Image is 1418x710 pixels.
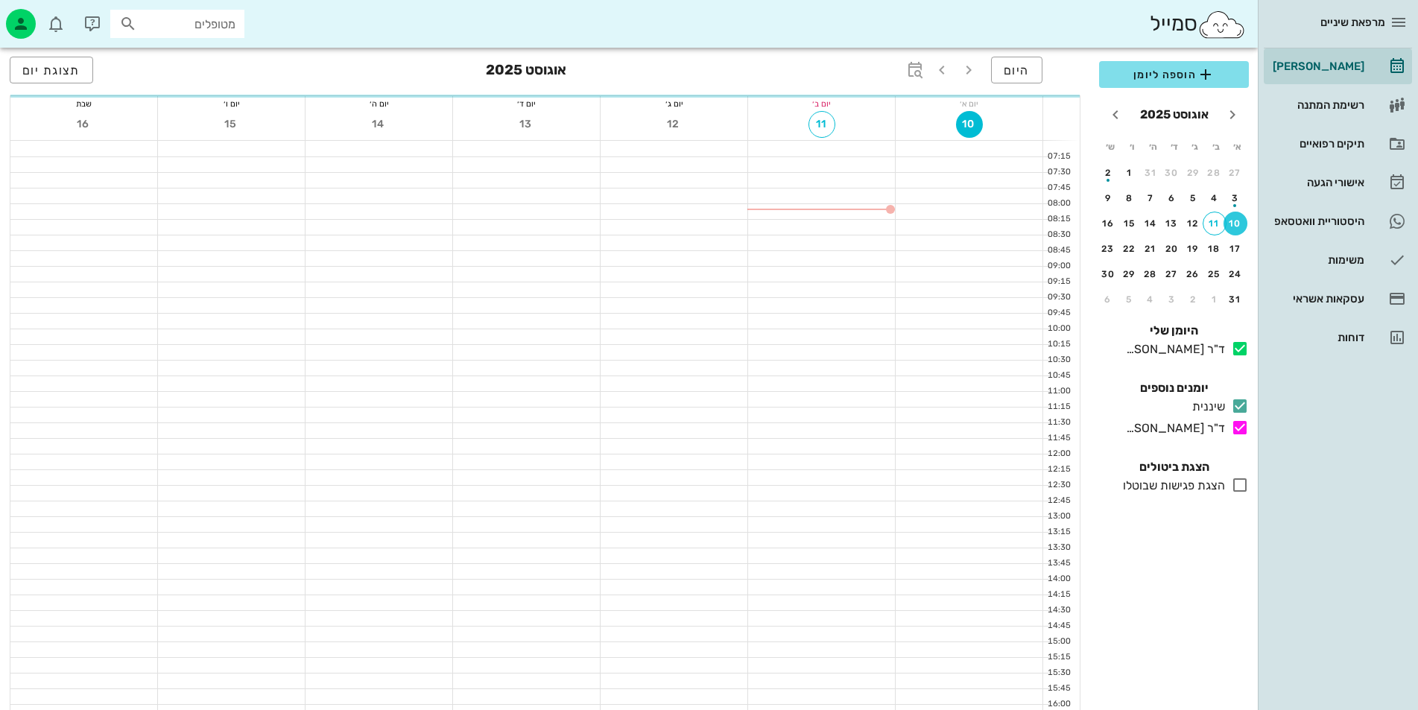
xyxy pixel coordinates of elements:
div: 30 [1096,269,1120,279]
button: 29 [1181,161,1205,185]
div: 07:45 [1043,182,1074,194]
div: 09:00 [1043,260,1074,273]
button: 23 [1096,237,1120,261]
button: היום [991,57,1042,83]
div: 12:00 [1043,448,1074,460]
button: חודש שעבר [1219,101,1246,128]
div: 29 [1118,269,1142,279]
th: ב׳ [1206,134,1226,159]
div: 8 [1118,193,1142,203]
div: 11:00 [1043,385,1074,398]
button: 2 [1096,161,1120,185]
div: 4 [1139,294,1162,305]
button: 12 [661,111,688,138]
div: 31 [1139,168,1162,178]
h4: יומנים נוספים [1099,379,1249,397]
span: היום [1004,63,1030,77]
span: 13 [513,118,540,130]
button: 5 [1118,288,1142,311]
button: 19 [1181,237,1205,261]
div: 22 [1118,244,1142,254]
div: 18 [1203,244,1226,254]
span: 12 [661,118,688,130]
span: 10 [956,118,983,130]
div: 12 [1181,218,1205,229]
a: היסטוריית וואטסאפ [1264,203,1412,239]
div: עסקאות אשראי [1270,293,1364,305]
button: 30 [1096,262,1120,286]
a: רשימת המתנה [1264,87,1412,123]
button: 3 [1160,288,1184,311]
span: תצוגת יום [22,63,80,77]
button: 27 [1224,161,1247,185]
button: 14 [1139,212,1162,235]
div: 15:00 [1043,635,1074,648]
div: 09:45 [1043,307,1074,320]
div: 20 [1160,244,1184,254]
div: 6 [1096,294,1120,305]
button: 30 [1160,161,1184,185]
div: רשימת המתנה [1270,99,1364,111]
div: 12:15 [1043,463,1074,476]
button: הוספה ליומן [1099,61,1249,88]
button: 25 [1203,262,1226,286]
button: תצוגת יום [10,57,93,83]
div: 5 [1181,193,1205,203]
div: [PERSON_NAME] [1270,60,1364,72]
button: 13 [513,111,540,138]
div: 1 [1203,294,1226,305]
div: שיננית [1186,398,1225,416]
div: 13:30 [1043,542,1074,554]
button: 6 [1160,186,1184,210]
img: SmileCloud logo [1197,10,1246,39]
button: 31 [1139,161,1162,185]
div: 17 [1224,244,1247,254]
div: 7 [1139,193,1162,203]
div: 11:30 [1043,416,1074,429]
button: 14 [366,111,393,138]
div: שבת [10,96,157,111]
div: 1 [1118,168,1142,178]
div: סמייל [1150,8,1246,40]
button: 15 [1118,212,1142,235]
div: 27 [1160,269,1184,279]
div: 14:00 [1043,573,1074,586]
button: חודש הבא [1102,101,1129,128]
div: 09:15 [1043,276,1074,288]
div: 11:15 [1043,401,1074,413]
div: 10 [1224,218,1247,229]
div: 9 [1096,193,1120,203]
span: 11 [809,118,835,130]
div: 11 [1203,218,1226,229]
div: יום ב׳ [748,96,895,111]
div: 08:30 [1043,229,1074,241]
div: 12:45 [1043,495,1074,507]
div: 11:45 [1043,432,1074,445]
button: 26 [1181,262,1205,286]
div: יום ה׳ [306,96,452,111]
div: משימות [1270,254,1364,266]
h4: היומן שלי [1099,322,1249,340]
th: ג׳ [1186,134,1205,159]
div: 14:45 [1043,620,1074,633]
div: ד"ר [PERSON_NAME] [1120,340,1225,358]
div: 13:15 [1043,526,1074,539]
button: 3 [1224,186,1247,210]
a: עסקאות אשראי [1264,281,1412,317]
span: תג [44,12,53,21]
a: [PERSON_NAME] [1264,48,1412,84]
div: דוחות [1270,332,1364,343]
h4: הצגת ביטולים [1099,458,1249,476]
div: 28 [1139,269,1162,279]
button: 15 [218,111,245,138]
button: 10 [956,111,983,138]
button: 24 [1224,262,1247,286]
div: 10:45 [1043,370,1074,382]
button: 13 [1160,212,1184,235]
a: משימות [1264,242,1412,278]
div: 4 [1203,193,1226,203]
button: 11 [1203,212,1226,235]
th: ש׳ [1101,134,1120,159]
button: 12 [1181,212,1205,235]
div: 24 [1224,269,1247,279]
